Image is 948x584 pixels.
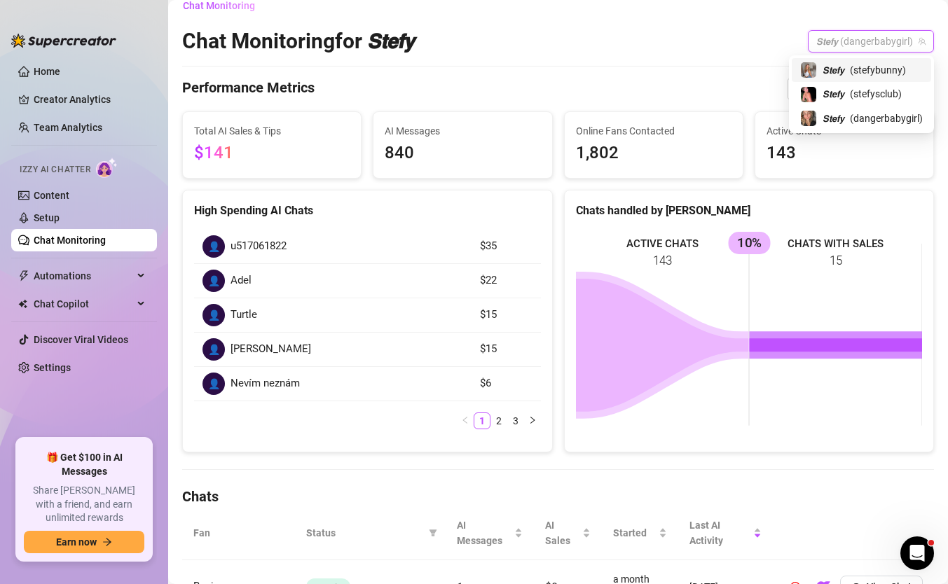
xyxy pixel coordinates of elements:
span: ( stefybunny ) [850,62,906,78]
span: right [528,416,537,424]
a: 1 [474,413,490,429]
a: Settings [34,362,71,373]
span: Status [306,525,423,541]
span: u517061822 [231,238,287,255]
li: 2 [490,412,507,429]
div: 👤 [202,373,225,395]
th: Fan [182,506,295,560]
a: Chat Monitoring [34,235,106,246]
li: 3 [507,412,524,429]
div: 👤 [202,235,225,258]
div: 👤 [202,304,225,326]
span: AI Messages [457,517,511,548]
img: 𝙎𝙩𝙚𝙛𝙮 (@stefybunny) [801,62,816,78]
span: AI Messages [385,123,540,139]
span: Earn now [56,536,97,548]
span: 𝙎𝙩𝙚𝙛𝙮 [823,62,844,78]
span: Chat Copilot [34,293,133,315]
th: AI Messages [446,506,534,560]
span: Adel [231,272,252,289]
a: Discover Viral Videos [34,334,128,345]
span: filter [426,522,440,543]
span: $141 [194,143,233,162]
a: Setup [34,212,60,223]
img: logo-BBDzfeDw.svg [11,34,116,48]
article: $35 [480,238,533,255]
button: left [457,412,474,429]
th: Started [602,506,678,560]
li: Next Page [524,412,541,429]
span: Share [PERSON_NAME] with a friend, and earn unlimited rewards [24,484,144,525]
span: Started [613,525,656,541]
th: AI Sales [534,506,602,560]
span: filter [429,529,437,537]
h2: Chat Monitoring for 𝙎𝙩𝙚𝙛𝙮 [182,28,414,55]
span: team [918,37,926,46]
th: Last AI Activity [678,506,773,560]
div: 👤 [202,338,225,361]
span: Last AI Activity [689,517,750,548]
a: Content [34,190,69,201]
span: [PERSON_NAME] [231,341,311,358]
button: right [524,412,541,429]
a: Creator Analytics [34,88,146,111]
span: ( dangerbabygirl ) [850,111,923,126]
span: Izzy AI Chatter [20,163,90,176]
a: 2 [491,413,507,429]
div: 👤 [202,270,225,292]
span: Total AI Sales & Tips [194,123,350,139]
article: $15 [480,307,533,324]
li: Previous Page [457,412,474,429]
h4: Chats [182,487,934,506]
span: thunderbolt [18,270,29,281]
span: 143 [767,140,922,167]
span: left [461,416,469,424]
span: Online Fans Contacted [576,123,731,139]
span: 840 [385,140,540,167]
span: ( stefysclub ) [850,86,902,102]
h4: Performance Metrics [182,78,315,100]
li: 1 [474,412,490,429]
img: 𝙎𝙩𝙚𝙛𝙮 (@stefysclub) [801,87,816,102]
article: $22 [480,272,533,289]
span: Nevím neznám [231,375,300,392]
span: arrow-right [102,537,112,547]
a: Team Analytics [34,122,102,133]
span: AI Sales [545,517,579,548]
iframe: Intercom live chat [900,536,934,570]
span: Active Chats [767,123,922,139]
article: $15 [480,341,533,358]
div: High Spending AI Chats [194,202,541,219]
div: Chats handled by [PERSON_NAME] [576,202,923,219]
span: 🎁 Get $100 in AI Messages [24,451,144,478]
span: 𝙎𝙩𝙚𝙛𝙮 [823,86,844,102]
img: Chat Copilot [18,299,27,309]
span: 𝙎𝙩𝙚𝙛𝙮 [823,111,844,126]
img: 𝙎𝙩𝙚𝙛𝙮 (@dangerbabygirl) [801,111,816,126]
span: 𝙎𝙩𝙚𝙛𝙮 (dangerbabygirl) [816,31,926,52]
article: $6 [480,375,533,392]
span: Automations [34,265,133,287]
a: 3 [508,413,523,429]
button: Earn nowarrow-right [24,531,144,553]
a: Home [34,66,60,77]
span: 1,802 [576,140,731,167]
img: AI Chatter [96,158,118,178]
span: Turtle [231,307,257,324]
